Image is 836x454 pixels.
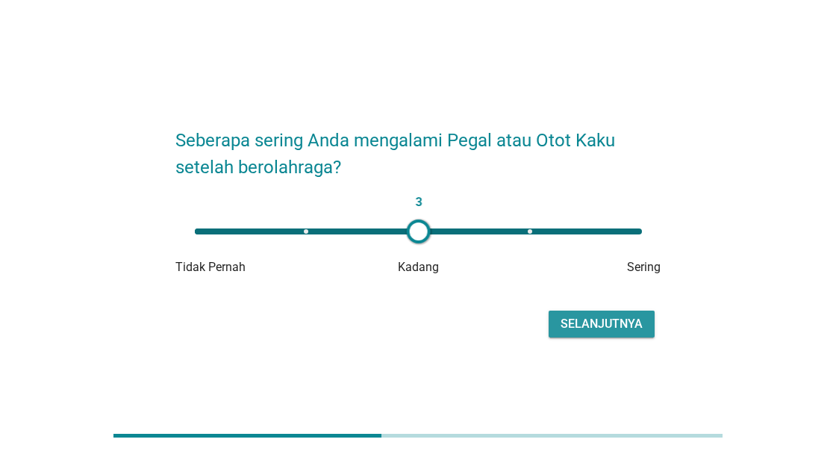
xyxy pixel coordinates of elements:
h2: Seberapa sering Anda mengalami Pegal atau Otot Kaku setelah berolahraga? [175,112,661,181]
div: Selanjutnya [561,315,643,333]
div: Sering [499,258,661,276]
div: Tidak Pernah [175,258,337,276]
button: Selanjutnya [549,311,655,338]
div: Kadang [337,258,499,276]
span: 3 [411,192,425,213]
